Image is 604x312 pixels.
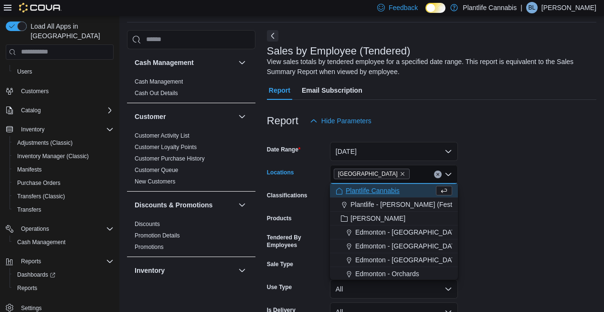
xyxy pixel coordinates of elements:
span: Customer Loyalty Points [135,143,197,151]
h3: Report [267,115,298,127]
button: Edmonton - [GEOGRAPHIC_DATA] [330,239,458,253]
span: Transfers [17,206,41,214]
span: Purchase Orders [17,179,61,187]
div: Cash Management [127,76,255,103]
button: Transfers [10,203,117,216]
button: Remove Calgary - University District from selection in this group [400,171,405,177]
span: [GEOGRAPHIC_DATA] [338,169,398,179]
a: Cash Management [13,237,69,248]
div: Discounts & Promotions [127,218,255,257]
button: Cash Management [236,57,248,68]
a: Cash Management [135,78,183,85]
label: Classifications [267,192,307,199]
a: Discounts [135,221,160,227]
span: Inventory [17,124,114,135]
span: Cash Management [17,238,65,246]
span: Transfers (Classic) [17,193,65,200]
span: [PERSON_NAME] [350,214,405,223]
span: Feedback [389,3,418,12]
button: Purchase Orders [10,176,117,190]
button: Catalog [17,105,44,116]
label: Products [267,215,292,222]
button: Discounts & Promotions [236,199,248,211]
span: Reports [21,258,41,265]
span: Hide Parameters [321,116,371,126]
button: Reports [17,256,45,267]
label: Sale Type [267,260,293,268]
button: Close list of options [445,171,452,178]
span: Edmonton - [GEOGRAPHIC_DATA] [355,227,461,237]
span: Load All Apps in [GEOGRAPHIC_DATA] [27,22,114,41]
span: Transfers [13,204,114,215]
p: | [520,2,522,13]
button: Edmonton - Orchards [330,267,458,281]
a: Reports [13,282,41,294]
button: Operations [2,222,117,236]
h3: Inventory [135,266,165,275]
span: Operations [21,225,49,233]
button: Operations [17,223,53,235]
button: Customer [236,111,248,122]
button: Edmonton - [GEOGRAPHIC_DATA] [330,253,458,267]
h3: Sales by Employee (Tendered) [267,45,411,57]
button: Customers [2,84,117,98]
button: Adjustments (Classic) [10,136,117,150]
button: Hide Parameters [306,111,375,130]
span: Edmonton - Orchards [355,269,419,279]
button: Users [10,65,117,78]
span: Email Subscription [302,81,362,100]
span: Users [17,68,32,75]
button: Inventory [17,124,48,135]
label: Locations [267,169,294,176]
a: New Customers [135,178,175,185]
span: Dashboards [13,269,114,280]
span: Purchase Orders [13,177,114,189]
span: Cash Out Details [135,89,178,97]
a: Customer Activity List [135,132,190,139]
span: Adjustments (Classic) [17,139,73,147]
span: Catalog [21,107,41,114]
button: Catalog [2,104,117,117]
button: Reports [10,281,117,295]
button: Edmonton - [GEOGRAPHIC_DATA] [330,226,458,239]
h3: Customer [135,112,166,121]
span: Dashboards [17,271,55,279]
span: Cash Management [13,237,114,248]
a: Customer Loyalty Points [135,144,197,151]
button: Cash Management [10,236,117,249]
a: Cash Out Details [135,90,178,97]
span: Settings [21,304,42,312]
div: Bruno Leest [526,2,538,13]
span: Reports [17,284,37,292]
p: Plantlife Cannabis [463,2,517,13]
h3: Discounts & Promotions [135,200,212,210]
button: Plantlife - [PERSON_NAME] (Festival) [330,198,458,212]
a: Adjustments (Classic) [13,137,76,149]
a: Promotion Details [135,232,180,239]
span: Transfers (Classic) [13,191,114,202]
button: Reports [2,255,117,268]
a: Inventory Manager (Classic) [13,151,93,162]
button: Inventory [135,266,234,275]
button: Discounts & Promotions [135,200,234,210]
button: Inventory [236,265,248,276]
span: Reports [13,282,114,294]
button: Manifests [10,163,117,176]
span: Operations [17,223,114,235]
a: Users [13,66,36,77]
span: Customer Queue [135,166,178,174]
span: Adjustments (Classic) [13,137,114,149]
button: [DATE] [330,142,458,161]
a: Promotions [135,244,164,250]
label: Use Type [267,283,292,291]
span: Plantlife Cannabis [346,186,400,195]
span: Calgary - University District [334,169,410,179]
a: Manifests [13,164,45,175]
p: [PERSON_NAME] [541,2,596,13]
span: Discounts [135,220,160,228]
span: Inventory Manager (Classic) [17,152,89,160]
